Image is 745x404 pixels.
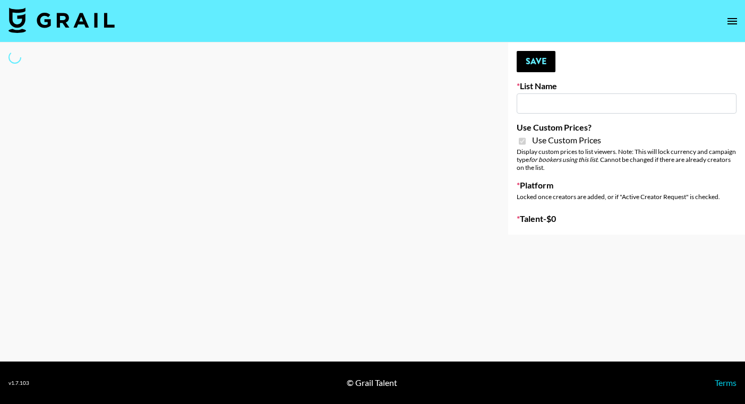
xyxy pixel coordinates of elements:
div: © Grail Talent [347,377,397,388]
img: Grail Talent [8,7,115,33]
span: Use Custom Prices [532,135,601,145]
label: Talent - $ 0 [517,213,737,224]
label: List Name [517,81,737,91]
div: Display custom prices to list viewers. Note: This will lock currency and campaign type . Cannot b... [517,148,737,171]
em: for bookers using this list [529,156,597,164]
label: Use Custom Prices? [517,122,737,133]
button: Save [517,51,555,72]
a: Terms [715,377,737,388]
div: Locked once creators are added, or if "Active Creator Request" is checked. [517,193,737,201]
div: v 1.7.103 [8,380,29,386]
button: open drawer [722,11,743,32]
label: Platform [517,180,737,191]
